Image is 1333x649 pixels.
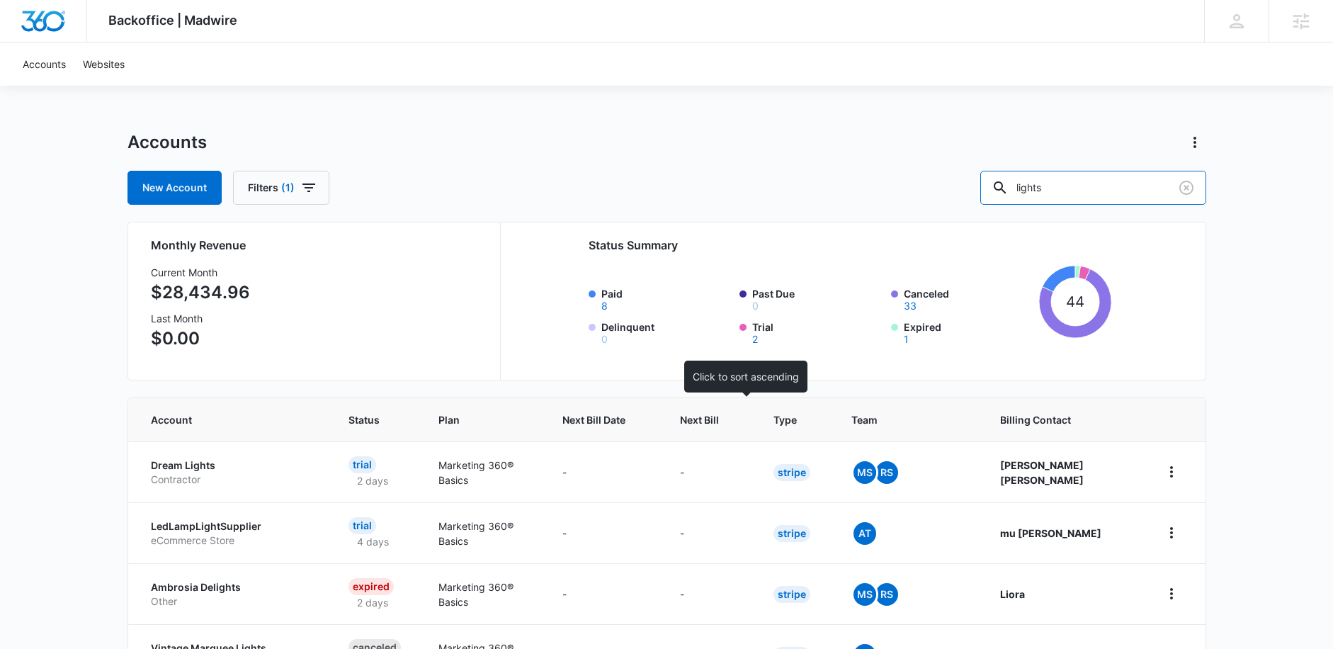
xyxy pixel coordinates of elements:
p: eCommerce Store [151,534,314,548]
span: Team [851,412,946,427]
span: Backoffice | Madwire [108,13,237,28]
button: Paid [601,301,608,311]
p: Contractor [151,473,314,487]
button: Canceled [904,301,917,311]
p: Marketing 360® Basics [438,458,528,487]
p: 2 days [348,473,397,488]
h3: Current Month [151,265,250,280]
input: Search [980,171,1206,205]
div: Click to sort ascending [684,361,807,393]
td: - [663,502,756,563]
button: home [1160,521,1183,544]
p: 2 days [348,595,397,610]
label: Paid [601,286,732,311]
td: - [545,441,663,502]
span: (1) [281,183,295,193]
span: RS [875,461,898,484]
h2: Monthly Revenue [151,237,483,254]
td: - [663,441,756,502]
p: $0.00 [151,326,250,351]
h3: Last Month [151,311,250,326]
label: Canceled [904,286,1034,311]
td: - [545,563,663,624]
span: Type [773,412,797,427]
p: Ambrosia Delights [151,580,314,594]
span: MS [853,461,876,484]
span: Billing Contact [1000,412,1125,427]
span: MS [853,583,876,606]
button: Clear [1175,176,1198,199]
p: LedLampLightSupplier [151,519,314,534]
a: New Account [127,171,222,205]
button: Trial [752,334,758,344]
div: Trial [348,517,376,534]
span: At [853,522,876,545]
div: Stripe [773,464,810,481]
div: Trial [348,456,376,473]
td: - [663,563,756,624]
div: Stripe [773,586,810,603]
div: Expired [348,578,394,595]
a: Websites [74,43,133,86]
label: Trial [752,320,883,344]
h1: Accounts [127,132,207,153]
span: Plan [438,412,528,427]
button: home [1160,582,1183,605]
p: Other [151,594,314,609]
a: Accounts [14,43,74,86]
button: Filters(1) [233,171,329,205]
p: Dream Lights [151,458,314,473]
strong: [PERSON_NAME] [PERSON_NAME] [1000,459,1084,486]
div: Stripe [773,525,810,542]
h2: Status Summary [589,237,1112,254]
span: Status [348,412,384,427]
p: $28,434.96 [151,280,250,305]
strong: mu [PERSON_NAME] [1000,527,1101,539]
strong: Liora [1000,588,1025,600]
p: Marketing 360® Basics [438,519,528,548]
a: LedLampLightSuppliereCommerce Store [151,519,314,547]
a: Ambrosia DelightsOther [151,580,314,608]
label: Past Due [752,286,883,311]
button: home [1160,461,1183,483]
span: RS [875,583,898,606]
button: Actions [1184,131,1206,154]
a: Dream LightsContractor [151,458,314,486]
span: Next Bill [680,412,719,427]
p: 4 days [348,534,397,549]
td: - [545,502,663,563]
button: Expired [904,334,909,344]
p: Marketing 360® Basics [438,580,528,609]
tspan: 44 [1066,293,1084,310]
label: Delinquent [601,320,732,344]
span: Account [151,412,294,427]
label: Expired [904,320,1034,344]
span: Next Bill Date [562,412,625,427]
